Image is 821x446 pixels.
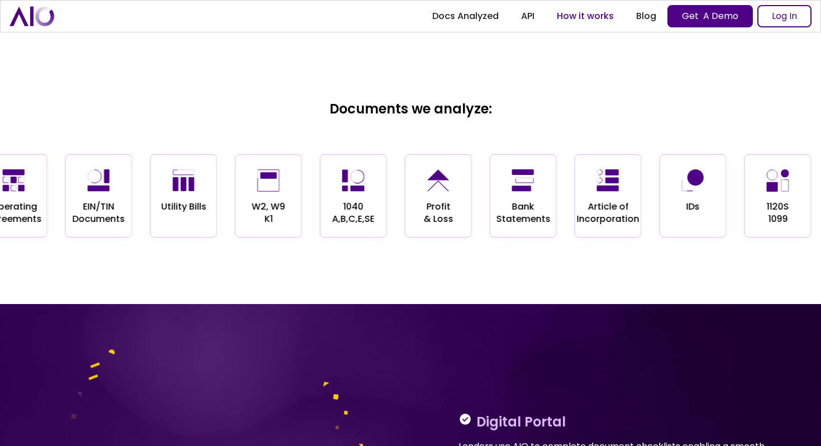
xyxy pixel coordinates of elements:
p: 1120S 1099 [767,201,789,226]
a: Docs Analyzed [421,6,510,26]
p: 1040 A,B,C,E,SE [332,201,375,226]
a: Log In [757,5,812,27]
p: EIN/TIN Documents [73,201,125,226]
a: home [9,6,54,26]
a: API [510,6,546,26]
p: Bank Statements [496,201,550,226]
p: Article of Incorporation [577,201,639,226]
p: Utility Bills [161,201,206,213]
p: W2, W9 K1 [252,201,285,226]
p: IDs [686,201,700,213]
p: Profit & Loss [423,201,453,226]
a: How it works [546,6,625,26]
a: Get A Demo [667,5,753,27]
h4: Digital Portal [476,412,566,431]
a: Blog [625,6,667,26]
